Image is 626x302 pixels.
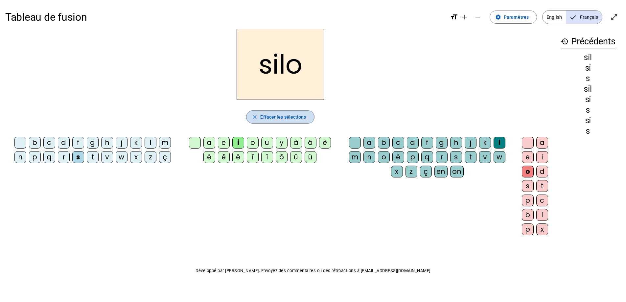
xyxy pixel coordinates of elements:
div: l [494,137,505,149]
span: Effacer les sélections [260,113,306,121]
div: g [87,137,99,149]
div: b [378,137,390,149]
div: o [378,151,390,163]
div: e [218,137,230,149]
mat-icon: history [561,37,568,45]
div: ô [276,151,288,163]
div: si [561,96,615,104]
div: c [536,195,548,206]
div: d [58,137,70,149]
div: â [305,137,316,149]
h1: Tableau de fusion [5,7,445,28]
div: u [261,137,273,149]
div: p [29,151,41,163]
div: w [494,151,505,163]
div: l [145,137,156,149]
div: y [276,137,288,149]
div: on [450,166,464,177]
div: s [561,106,615,114]
div: ë [232,151,244,163]
button: Diminuer la taille de la police [471,11,484,24]
div: z [406,166,417,177]
div: si [561,117,615,125]
div: à [290,137,302,149]
div: sil [561,85,615,93]
div: b [522,209,534,221]
div: p [522,223,534,235]
div: t [465,151,476,163]
div: c [43,137,55,149]
div: b [29,137,41,149]
mat-icon: open_in_full [610,13,618,21]
div: n [363,151,375,163]
div: t [536,180,548,192]
div: f [72,137,84,149]
div: s [450,151,462,163]
button: Effacer les sélections [246,110,314,124]
div: m [159,137,171,149]
div: v [101,151,113,163]
div: j [465,137,476,149]
button: Augmenter la taille de la police [458,11,471,24]
div: w [116,151,128,163]
div: c [392,137,404,149]
div: z [145,151,156,163]
div: d [407,137,419,149]
div: s [561,127,615,135]
div: x [130,151,142,163]
button: Paramètres [490,11,537,24]
div: g [436,137,448,149]
div: o [247,137,259,149]
div: i [536,151,548,163]
span: Paramètres [504,13,529,21]
mat-icon: remove [474,13,482,21]
mat-icon: settings [495,14,501,20]
div: e [522,151,534,163]
p: Développé par [PERSON_NAME]. Envoyez des commentaires ou des rétroactions à [EMAIL_ADDRESS][DOMAI... [5,267,621,275]
div: a [203,137,215,149]
div: é [203,151,215,163]
div: é [392,151,404,163]
div: j [116,137,128,149]
div: p [407,151,419,163]
div: p [522,195,534,206]
div: û [290,151,302,163]
div: n [14,151,26,163]
div: s [561,75,615,82]
div: t [87,151,99,163]
div: r [58,151,70,163]
span: Français [566,11,602,24]
mat-icon: close [252,114,258,120]
div: ç [420,166,432,177]
div: ï [261,151,273,163]
div: ç [159,151,171,163]
div: si [561,64,615,72]
button: Entrer en plein écran [608,11,621,24]
div: l [536,209,548,221]
div: h [450,137,462,149]
span: English [543,11,566,24]
div: è [319,137,331,149]
div: m [349,151,361,163]
div: v [479,151,491,163]
div: o [522,166,534,177]
h3: Précédents [561,34,615,49]
div: f [421,137,433,149]
div: en [434,166,448,177]
div: i [232,137,244,149]
div: î [247,151,259,163]
mat-icon: add [461,13,469,21]
div: s [522,180,534,192]
div: sil [561,54,615,61]
div: a [363,137,375,149]
div: k [479,137,491,149]
div: ü [305,151,316,163]
div: h [101,137,113,149]
h2: silo [237,29,324,100]
div: r [436,151,448,163]
div: q [421,151,433,163]
div: x [391,166,403,177]
div: k [130,137,142,149]
div: q [43,151,55,163]
div: ê [218,151,230,163]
